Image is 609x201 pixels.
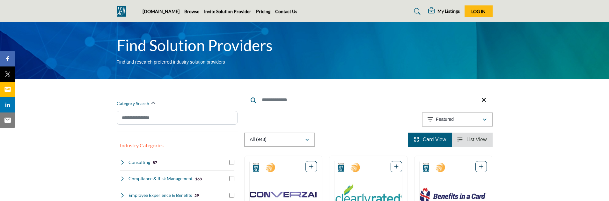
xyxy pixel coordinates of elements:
img: Corporate Partners Badge Icon [336,163,346,172]
button: Featured [422,112,493,127]
a: Add To List [479,164,483,169]
p: Find and research preferred industry solution providers [117,59,225,66]
div: My Listings [428,8,460,15]
b: 29 [194,193,199,198]
img: 2025 Staffing World Exhibitors Badge Icon [350,163,360,172]
button: Industry Categories [120,142,164,149]
input: Search [244,92,493,108]
a: View List [458,137,487,142]
span: Log In [471,9,486,14]
img: Site Logo [117,6,129,17]
a: Add To List [394,164,399,169]
input: Select Compliance & Risk Management checkbox [229,176,234,181]
a: Search [408,6,425,17]
b: 168 [195,177,202,181]
div: 29 Results For Employee Experience & Benefits [194,192,199,198]
a: [DOMAIN_NAME] [143,9,180,14]
div: 87 Results For Consulting [153,159,157,165]
a: Add To List [309,164,313,169]
input: Select Employee Experience & Benefits checkbox [229,193,234,198]
a: Invite Solution Provider [204,9,251,14]
img: Corporate Partners Badge Icon [421,163,431,172]
input: Select Consulting checkbox [229,160,234,165]
a: Pricing [256,9,270,14]
h4: Consulting: Strategic advisory services to help staffing firms optimize operations and grow their... [128,159,150,166]
li: Card View [408,133,452,147]
input: Search Category [117,111,238,125]
h2: Category Search [117,100,149,107]
a: Contact Us [275,9,297,14]
a: View Card [414,137,446,142]
button: Log In [465,5,493,17]
span: List View [466,137,487,142]
img: Corporate Partners Badge Icon [251,163,261,172]
p: Featured [436,116,454,123]
p: All (943) [250,136,267,143]
h4: Employee Experience & Benefits: Solutions for enhancing workplace culture, employee satisfaction,... [128,192,192,198]
h1: Find Solution Providers [117,35,273,55]
button: All (943) [244,133,315,147]
a: Browse [184,9,199,14]
b: 87 [153,160,157,165]
span: Card View [423,137,446,142]
h4: Compliance & Risk Management: Services to ensure staffing companies meet regulatory requirements ... [128,175,193,182]
h5: My Listings [437,8,460,14]
img: 2025 Staffing World Exhibitors Badge Icon [436,163,445,172]
div: 168 Results For Compliance & Risk Management [195,176,202,182]
img: 2025 Staffing World Exhibitors Badge Icon [266,163,275,172]
li: List View [452,133,492,147]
